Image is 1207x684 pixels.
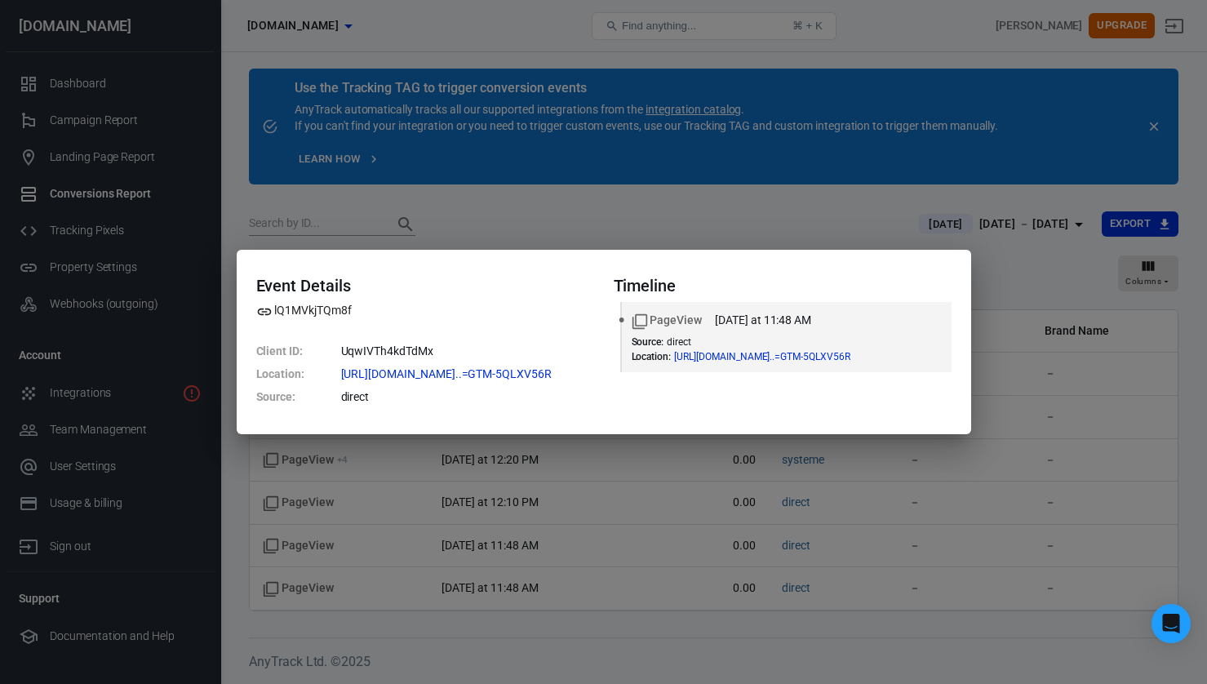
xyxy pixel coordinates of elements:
[632,351,672,362] dt: Location :
[256,340,338,362] dt: Client ID :
[256,385,338,408] dt: Source :
[256,276,594,295] h4: Event Details
[667,336,691,348] span: direct
[341,368,581,380] span: https://gtm-msr.appspot.com/render?id=GTM-5QLXV56R
[341,385,594,408] dd: direct
[341,340,594,362] dd: UqwIVTh4kdTdMx
[614,276,952,295] h4: Timeline
[674,352,880,362] span: https://gtm-msr.appspot.com/render?id=GTM-5QLXV56R
[715,312,811,329] time: 2025-09-02T11:48:10-07:00
[341,362,594,385] dd: https://gtm-msr.appspot.com/render?id=GTM-5QLXV56R
[1152,604,1191,643] div: Open Intercom Messenger
[632,312,703,329] span: Standard event name
[256,362,338,385] dt: Location :
[632,336,664,348] dt: Source :
[256,302,352,319] span: Property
